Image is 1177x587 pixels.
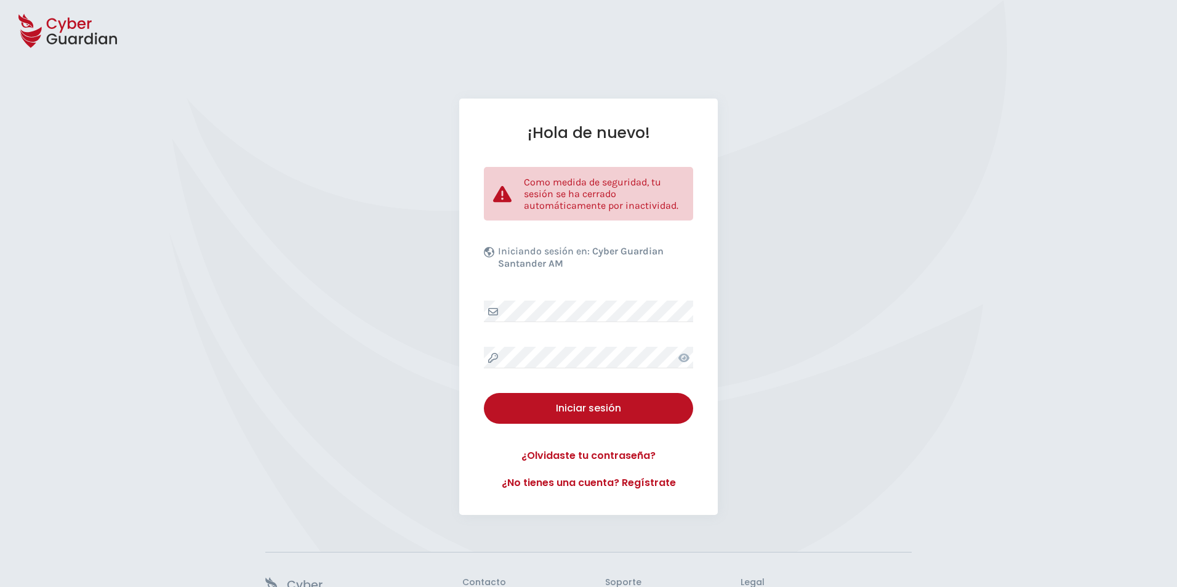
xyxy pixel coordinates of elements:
[524,176,684,211] p: Como medida de seguridad, tu sesión se ha cerrado automáticamente por inactividad.
[484,476,693,490] a: ¿No tienes una cuenta? Regístrate
[484,123,693,142] h1: ¡Hola de nuevo!
[484,393,693,424] button: Iniciar sesión
[498,245,690,276] p: Iniciando sesión en:
[498,245,664,269] b: Cyber Guardian Santander AM
[493,401,684,416] div: Iniciar sesión
[484,448,693,463] a: ¿Olvidaste tu contraseña?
